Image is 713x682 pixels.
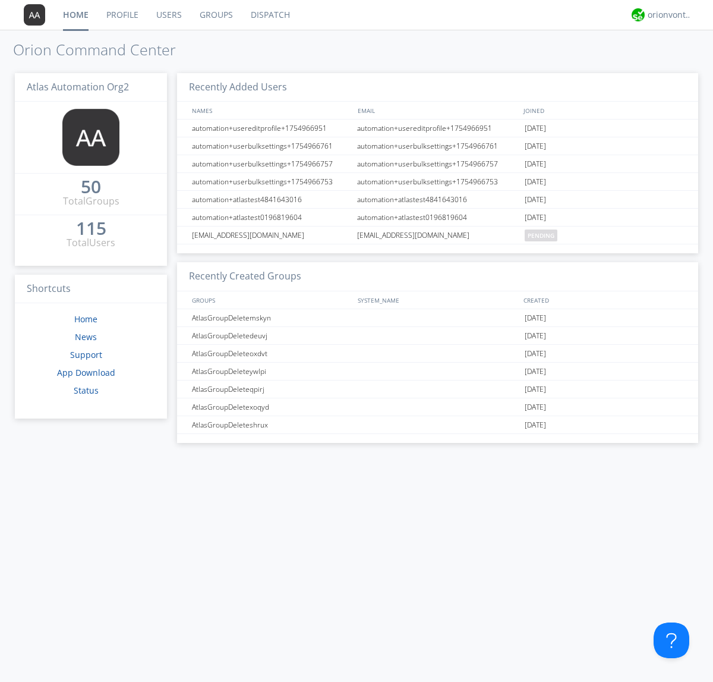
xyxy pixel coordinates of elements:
a: AtlasGroupDeletemskyn[DATE] [177,309,698,327]
a: automation+atlastest0196819604automation+atlastest0196819604[DATE] [177,209,698,227]
div: NAMES [189,102,352,119]
div: Total Groups [63,194,119,208]
a: automation+usereditprofile+1754966951automation+usereditprofile+1754966951[DATE] [177,120,698,137]
a: [EMAIL_ADDRESS][DOMAIN_NAME][EMAIL_ADDRESS][DOMAIN_NAME]pending [177,227,698,244]
div: automation+usereditprofile+1754966951 [354,120,522,137]
div: Total Users [67,236,115,250]
div: automation+atlastest0196819604 [354,209,522,226]
img: 373638.png [62,109,119,166]
span: [DATE] [525,155,546,173]
a: AtlasGroupDeleteqpirj[DATE] [177,381,698,398]
div: AtlasGroupDeletedeuvj [189,327,354,344]
a: AtlasGroupDeleteshrux[DATE] [177,416,698,434]
div: automation+userbulksettings+1754966753 [189,173,354,190]
div: automation+userbulksettings+1754966757 [189,155,354,172]
div: AtlasGroupDeleteqpirj [189,381,354,398]
a: AtlasGroupDeletexoqyd[DATE] [177,398,698,416]
div: automation+userbulksettings+1754966761 [354,137,522,155]
div: JOINED [520,102,687,119]
a: 115 [76,222,106,236]
span: [DATE] [525,173,546,191]
span: [DATE] [525,191,546,209]
a: Status [74,385,99,396]
div: AtlasGroupDeleteywlpi [189,363,354,380]
a: automation+atlastest4841643016automation+atlastest4841643016[DATE] [177,191,698,209]
div: automation+atlastest0196819604 [189,209,354,226]
div: automation+userbulksettings+1754966757 [354,155,522,172]
h3: Shortcuts [15,275,167,304]
a: App Download [57,367,115,378]
div: automation+atlastest4841643016 [354,191,522,208]
a: automation+userbulksettings+1754966761automation+userbulksettings+1754966761[DATE] [177,137,698,155]
div: [EMAIL_ADDRESS][DOMAIN_NAME] [189,227,354,244]
div: automation+userbulksettings+1754966753 [354,173,522,190]
a: automation+userbulksettings+1754966753automation+userbulksettings+1754966753[DATE] [177,173,698,191]
span: [DATE] [525,327,546,345]
a: Home [74,313,97,325]
span: [DATE] [525,363,546,381]
div: GROUPS [189,291,352,309]
a: AtlasGroupDeletedeuvj[DATE] [177,327,698,345]
span: [DATE] [525,345,546,363]
a: AtlasGroupDeleteoxdvt[DATE] [177,345,698,363]
div: EMAIL [355,102,520,119]
div: orionvontas+atlas+automation+org2 [648,9,692,21]
a: 50 [81,181,101,194]
div: SYSTEM_NAME [355,291,520,309]
span: [DATE] [525,398,546,416]
span: [DATE] [525,416,546,434]
span: [DATE] [525,137,546,155]
a: Support [70,349,102,360]
div: AtlasGroupDeletexoqyd [189,398,354,416]
a: News [75,331,97,342]
span: [DATE] [525,209,546,227]
span: [DATE] [525,309,546,327]
img: 29d36aed6fa347d5a1537e7736e6aa13 [632,8,645,21]
div: AtlasGroupDeleteshrux [189,416,354,433]
div: automation+userbulksettings+1754966761 [189,137,354,155]
a: automation+userbulksettings+1754966757automation+userbulksettings+1754966757[DATE] [177,155,698,173]
div: automation+atlastest4841643016 [189,191,354,208]
div: automation+usereditprofile+1754966951 [189,120,354,137]
iframe: Toggle Customer Support [654,623,689,658]
div: 115 [76,222,106,234]
div: AtlasGroupDeletemskyn [189,309,354,326]
a: AtlasGroupDeleteywlpi[DATE] [177,363,698,381]
span: [DATE] [525,120,546,137]
span: pending [525,230,557,241]
span: [DATE] [525,381,546,398]
div: AtlasGroupDeleteoxdvt [189,345,354,362]
div: CREATED [520,291,687,309]
h3: Recently Added Users [177,73,698,102]
img: 373638.png [24,4,45,26]
h3: Recently Created Groups [177,262,698,291]
div: 50 [81,181,101,193]
div: [EMAIL_ADDRESS][DOMAIN_NAME] [354,227,522,244]
span: Atlas Automation Org2 [27,80,129,93]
